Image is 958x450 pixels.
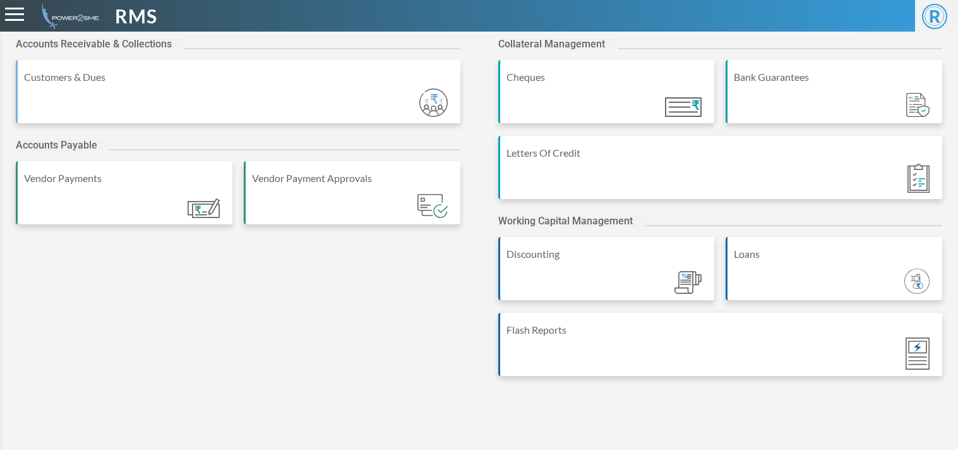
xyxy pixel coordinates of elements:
img: Module_ic [665,97,702,117]
img: Module_ic [906,93,930,118]
div: Loans [734,246,936,262]
img: Module_ic [674,271,702,295]
a: Discounting Module_ic [498,237,715,313]
a: Vendor Payments Module_ic [16,161,232,237]
div: Customers & Dues [24,70,454,85]
img: Module_ic [417,194,447,218]
div: Vendor Payment Approvals [252,171,454,186]
div: Flash Reports [506,322,937,337]
img: Module_ic [906,337,930,370]
a: Vendor Payment Approvals Module_ic [244,161,460,237]
span: R [922,4,947,29]
div: Bank Guarantees [734,70,936,85]
div: Vendor Payments [24,171,226,186]
h2: Collateral Management [498,38,618,50]
div: Cheques [506,70,709,85]
a: Bank Guarantees Module_ic [726,60,942,136]
h2: Accounts Receivable & Collections [16,38,184,50]
img: Module_ic [188,198,220,218]
div: Letters Of Credit [506,145,937,161]
a: Flash Reports Module_ic [498,313,943,389]
img: Module_ic [419,88,448,117]
img: Module_ic [907,164,930,193]
a: Cheques Module_ic [498,60,715,136]
h2: Accounts Payable [16,139,110,151]
img: Module_ic [904,269,930,294]
a: Customers & Dues Module_ic [16,60,460,136]
a: Loans Module_ic [726,237,942,313]
h2: Working Capital Management [498,215,645,227]
span: RMS [115,2,157,30]
img: admin [37,3,99,29]
div: Discounting [506,246,709,262]
a: Letters Of Credit Module_ic [498,136,943,212]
